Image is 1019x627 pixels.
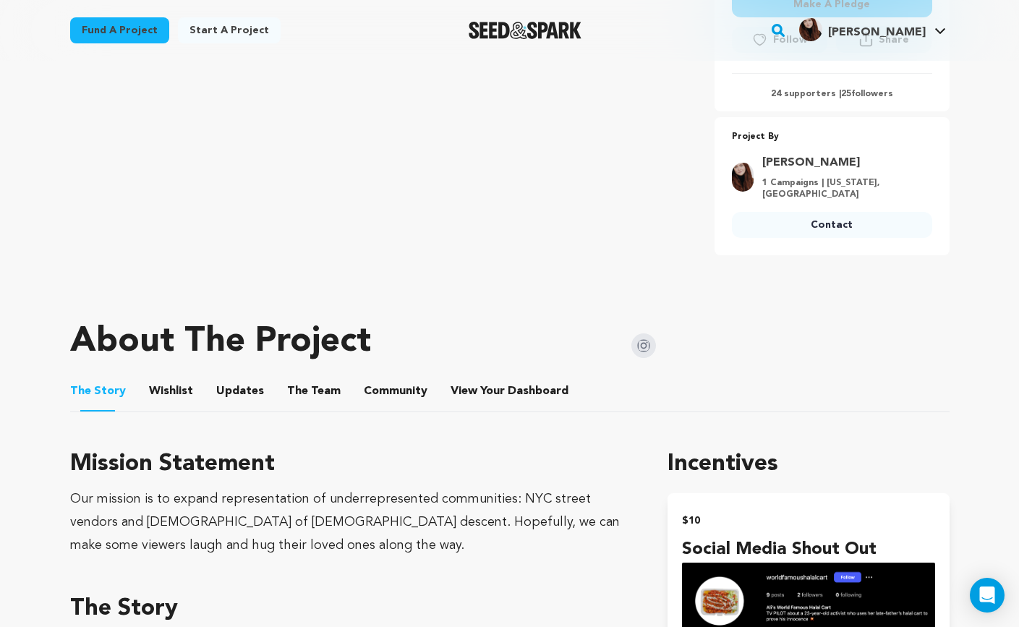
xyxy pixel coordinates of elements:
div: Open Intercom Messenger [970,578,1005,613]
a: Start a project [178,17,281,43]
span: Wishlist [149,383,193,400]
span: Story [70,383,126,400]
span: Kate F.'s Profile [796,15,949,46]
span: Your [451,383,571,400]
span: The [70,383,91,400]
h1: About The Project [70,325,371,359]
a: Fund a project [70,17,169,43]
a: Kate F.'s Profile [796,15,949,41]
p: Project By [732,129,932,145]
span: [PERSON_NAME] [828,27,926,38]
span: 25 [841,90,851,98]
img: 323dd878e9a1f51f.png [732,163,754,192]
p: 24 supporters | followers [732,88,932,100]
img: Seed&Spark Logo Dark Mode [469,22,582,39]
h2: $10 [682,511,934,531]
a: Seed&Spark Homepage [469,22,582,39]
img: Seed&Spark Instagram Icon [631,333,656,358]
span: Team [287,383,341,400]
a: ViewYourDashboard [451,383,571,400]
span: The [287,383,308,400]
span: Updates [216,383,264,400]
a: Contact [732,212,932,238]
img: 323dd878e9a1f51f.png [799,18,822,41]
p: 1 Campaigns | [US_STATE], [GEOGRAPHIC_DATA] [762,177,924,200]
div: Our mission is to expand representation of underrepresented communities: NYC street vendors and [... [70,487,634,557]
h3: Mission Statement [70,447,634,482]
h3: The Story [70,592,634,626]
span: Community [364,383,427,400]
h1: Incentives [668,447,949,482]
h4: Social Media Shout Out [682,537,934,563]
span: Dashboard [508,383,568,400]
a: Goto Kate Fugitt profile [762,154,924,171]
div: Kate F.'s Profile [799,18,926,41]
